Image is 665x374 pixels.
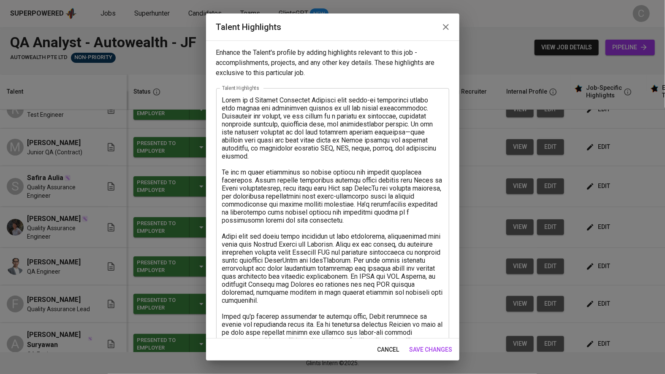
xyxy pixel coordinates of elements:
[377,344,399,355] span: cancel
[406,342,456,358] button: save changes
[410,344,453,355] span: save changes
[216,48,449,78] p: Enhance the Talent's profile by adding highlights relevant to this job - accomplishments, project...
[374,342,403,358] button: cancel
[216,20,449,34] h2: Talent Highlights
